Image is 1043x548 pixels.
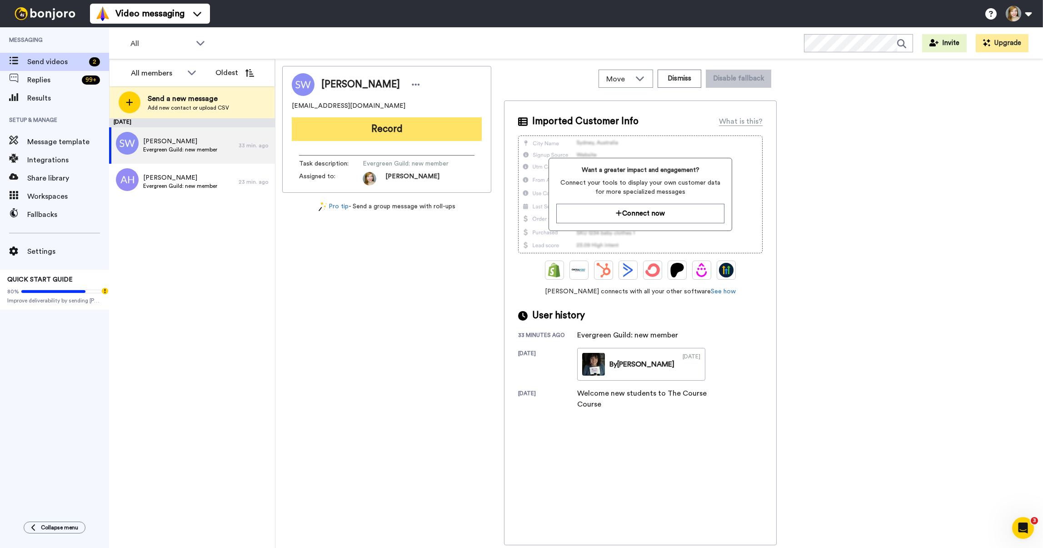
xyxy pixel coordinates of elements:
[143,137,217,146] span: [PERSON_NAME]
[41,524,78,531] span: Collapse menu
[1012,517,1034,539] iframe: Intercom live chat
[556,204,724,223] button: Connect now
[131,68,183,79] div: All members
[556,178,724,196] span: Connect your tools to display your own customer data for more specialized messages
[683,353,700,376] div: [DATE]
[547,263,562,277] img: Shopify
[27,209,109,220] span: Fallbacks
[292,117,482,141] button: Record
[922,34,967,52] button: Invite
[27,93,109,104] span: Results
[27,155,109,166] span: Integrations
[239,178,270,186] div: 23 min. ago
[27,136,109,147] span: Message template
[532,309,585,322] span: User history
[148,104,229,111] span: Add new contact or upload CSV
[577,330,678,341] div: Evergreen Guild: new member
[109,118,275,127] div: [DATE]
[299,172,363,186] span: Assigned to:
[143,146,217,153] span: Evergreen Guild: new member
[719,116,763,127] div: What is this?
[95,6,110,21] img: vm-color.svg
[532,115,639,128] span: Imported Customer Info
[518,390,577,410] div: [DATE]
[130,38,191,49] span: All
[143,173,217,182] span: [PERSON_NAME]
[609,359,674,370] div: By [PERSON_NAME]
[596,263,611,277] img: Hubspot
[658,70,701,88] button: Dismiss
[572,263,586,277] img: Ontraport
[577,348,705,381] a: By[PERSON_NAME][DATE]
[115,7,185,20] span: Video messaging
[319,202,349,211] a: Pro tip
[209,64,261,82] button: Oldest
[7,297,102,304] span: Improve deliverability by sending [PERSON_NAME]’s from your own email
[363,172,376,186] img: 9419fa03-e800-45ac-ac62-27193320b05d-1548010494.jpg
[24,522,85,533] button: Collapse menu
[577,388,723,410] div: Welcome new students to The Course Course
[363,159,449,168] span: Evergreen Guild: new member
[385,172,439,186] span: [PERSON_NAME]
[518,350,577,381] div: [DATE]
[27,191,109,202] span: Workspaces
[148,93,229,104] span: Send a new message
[706,70,771,88] button: Disable fallback
[27,246,109,257] span: Settings
[1031,517,1038,524] span: 3
[321,78,400,91] span: [PERSON_NAME]
[719,263,734,277] img: GoHighLevel
[11,7,79,20] img: bj-logo-header-white.svg
[694,263,709,277] img: Drip
[711,288,736,295] a: See how
[621,263,635,277] img: ActiveCampaign
[82,75,100,85] div: 99 +
[7,288,19,295] span: 80%
[606,74,631,85] span: Move
[292,101,405,111] span: [EMAIL_ADDRESS][DOMAIN_NAME]
[101,287,109,295] div: Tooltip anchor
[116,168,139,191] img: ah.png
[292,73,314,96] img: Image of Sarah Wall
[239,142,270,149] div: 33 min. ago
[27,173,109,184] span: Share library
[116,132,139,155] img: sw.png
[143,182,217,190] span: Evergreen Guild: new member
[27,56,85,67] span: Send videos
[645,263,660,277] img: ConvertKit
[518,332,577,341] div: 33 minutes ago
[518,287,763,296] span: [PERSON_NAME] connects with all your other software
[319,202,327,211] img: magic-wand.svg
[27,75,78,85] span: Replies
[282,202,491,211] div: - Send a group message with roll-ups
[556,166,724,175] span: Want a greater impact and engagement?
[582,353,605,376] img: e6c8032b-6f22-4c30-adc7-c618056db95b-thumb.jpg
[89,57,100,66] div: 2
[976,34,1028,52] button: Upgrade
[7,277,73,283] span: QUICK START GUIDE
[670,263,684,277] img: Patreon
[299,159,363,168] span: Task description :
